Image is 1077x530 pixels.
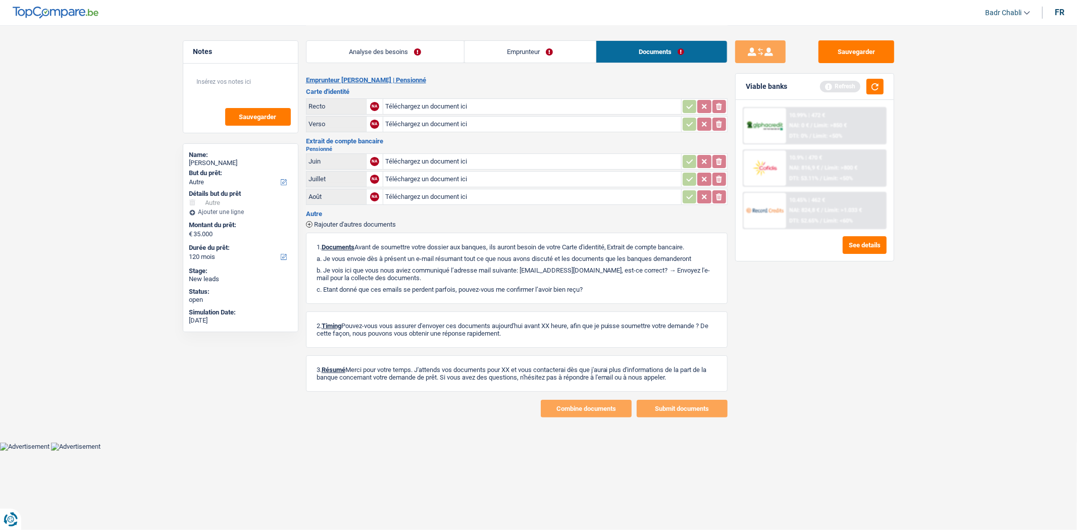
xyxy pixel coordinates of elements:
[306,210,728,217] h3: Autre
[977,5,1030,21] a: Badr Chabli
[309,175,364,183] div: Juillet
[189,190,292,198] div: Détails but du prêt
[637,400,728,417] button: Submit documents
[789,133,808,139] span: DTI: 0%
[370,120,379,129] div: NA
[1055,8,1064,17] div: fr
[306,41,464,63] a: Analyse des besoins
[789,165,819,171] span: NAI: 816,9 €
[824,218,853,224] span: Limit: <60%
[314,221,396,228] span: Rajouter d'autres documents
[189,288,292,296] div: Status:
[317,267,717,282] p: b. Je vois ici que vous nous aviez communiqué l’adresse mail suivante: [EMAIL_ADDRESS][DOMAIN_NA...
[306,76,728,84] h2: Emprunteur [PERSON_NAME] | Pensionné
[541,400,632,417] button: Combine documents
[843,236,887,254] button: See details
[189,275,292,283] div: New leads
[370,175,379,184] div: NA
[317,286,717,293] p: c. Etant donné que ces emails se perdent parfois, pouvez-vous me confirmer l’avoir bien reçu?
[309,120,364,128] div: Verso
[789,154,822,161] div: 10.9% | 470 €
[306,88,728,95] h3: Carte d'identité
[370,102,379,111] div: NA
[814,122,847,129] span: Limit: >850 €
[820,175,822,182] span: /
[820,81,860,92] div: Refresh
[189,267,292,275] div: Stage:
[189,296,292,304] div: open
[820,218,822,224] span: /
[370,192,379,201] div: NA
[596,41,727,63] a: Documents
[317,366,717,381] p: 3. Merci pour votre temps. J'attends vos documents pour XX et vous contacterai dès que j'aurai p...
[821,207,823,214] span: /
[309,102,364,110] div: Recto
[824,175,853,182] span: Limit: <50%
[189,244,290,252] label: Durée du prêt:
[189,221,290,229] label: Montant du prêt:
[789,197,825,203] div: 10.45% | 462 €
[322,243,354,251] span: Documents
[309,157,364,165] div: Juin
[746,158,784,177] img: Cofidis
[789,122,809,129] span: NAI: 0 €
[306,221,396,228] button: Rajouter d'autres documents
[51,443,100,451] img: Advertisement
[189,316,292,325] div: [DATE]
[809,133,811,139] span: /
[465,41,596,63] a: Emprunteur
[789,175,818,182] span: DTI: 53.11%
[810,122,812,129] span: /
[189,159,292,167] div: [PERSON_NAME]
[189,169,290,177] label: But du prêt:
[306,138,728,144] h3: Extrait de compte bancaire
[317,322,717,337] p: 2. Pouvez-vous vous assurer d'envoyer ces documents aujourd'hui avant XX heure, afin que je puiss...
[306,146,728,152] h2: Pensionné
[193,47,288,56] h5: Notes
[818,40,894,63] button: Sauvegarder
[746,201,784,220] img: Record Credits
[189,308,292,316] div: Simulation Date:
[789,218,818,224] span: DTI: 52.65%
[309,193,364,200] div: Août
[317,255,717,262] p: a. Je vous envoie dès à présent un e-mail résumant tout ce que nous avons discuté et les doc...
[13,7,98,19] img: TopCompare Logo
[189,230,193,238] span: €
[322,322,341,330] span: Timing
[189,151,292,159] div: Name:
[746,82,787,91] div: Viable banks
[789,207,819,214] span: NAI: 824,8 €
[813,133,842,139] span: Limit: <50%
[825,165,857,171] span: Limit: >800 €
[370,157,379,166] div: NA
[821,165,823,171] span: /
[789,112,825,119] div: 10.99% | 472 €
[825,207,862,214] span: Limit: >1.033 €
[189,208,292,216] div: Ajouter une ligne
[239,114,277,120] span: Sauvegarder
[322,366,345,374] span: Résumé
[985,9,1021,17] span: Badr Chabli
[225,108,291,126] button: Sauvegarder
[317,243,717,251] p: 1. Avant de soumettre votre dossier aux banques, ils auront besoin de votre Carte d'identité, Ext...
[746,120,784,132] img: AlphaCredit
